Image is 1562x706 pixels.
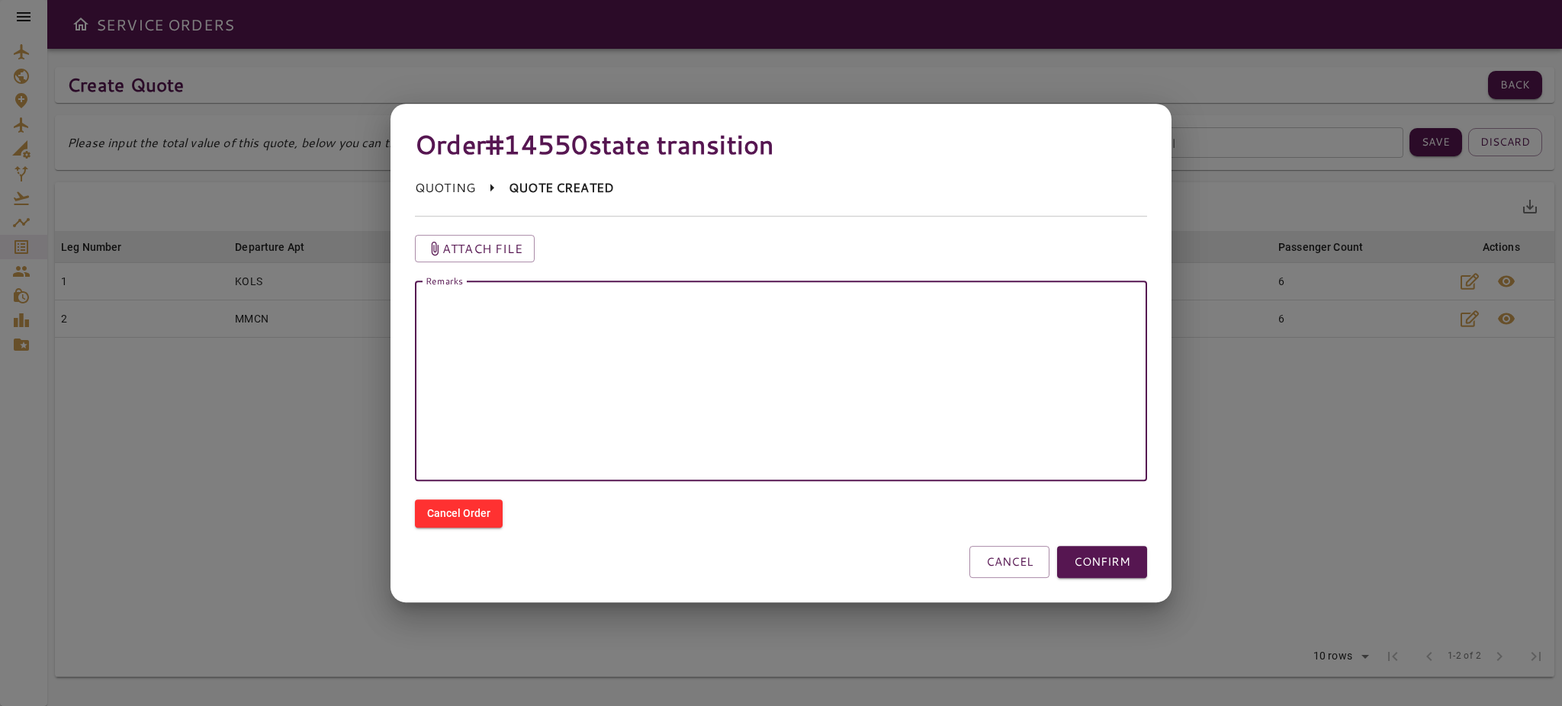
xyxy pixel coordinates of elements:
[1057,546,1147,578] button: CONFIRM
[415,499,503,528] button: Cancel Order
[415,128,1147,160] h4: Order #14550 state transition
[969,546,1049,578] button: CANCEL
[415,235,535,262] button: Attach file
[442,239,522,258] p: Attach file
[415,178,475,197] p: QUOTING
[426,274,463,287] label: Remarks
[509,178,614,197] p: QUOTE CREATED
